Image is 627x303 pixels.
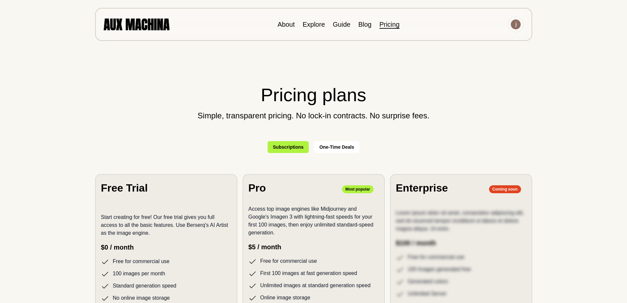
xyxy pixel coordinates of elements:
li: Unlimited images at standard generation speed [248,282,379,290]
p: Most popular [342,185,373,193]
li: Online image storage [248,294,379,302]
img: Avatar [511,19,521,29]
a: Pricing [379,21,400,28]
p: Simple, transparent pricing. No lock-in contracts. No surprise fees. [95,111,532,120]
li: Free for commercial use [101,258,231,266]
a: About [277,21,295,28]
li: Free for commercial use [248,257,379,265]
li: First 100 images at fast generation speed [248,269,379,278]
img: AUX MACHINA [104,18,170,30]
a: Guide [333,21,350,28]
h2: Free Trial [101,180,148,196]
p: $5 / month [248,242,379,252]
li: No online image storage [101,294,231,302]
p: Start creating for free! Our free trial gives you full access to all the basic features. Use Bers... [101,213,231,237]
h2: Pricing plans [95,81,532,109]
li: Standard generation speed [101,282,231,290]
a: Explore [302,21,325,28]
h2: Enterprise [396,180,448,196]
p: Access top image engines like Midjourney and Google's Imagen 3 with lightning-fast speeds for you... [248,205,379,237]
p: $0 / month [101,242,231,252]
p: Coming soon [489,185,521,193]
h2: Pro [248,180,266,196]
button: Subscriptions [268,141,309,153]
li: 100 images per month [101,270,231,278]
a: Blog [358,21,372,28]
button: One-Time Deals [314,141,359,153]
